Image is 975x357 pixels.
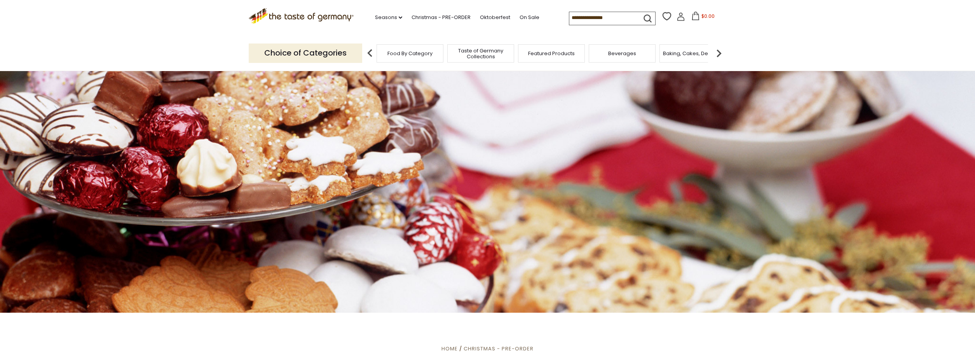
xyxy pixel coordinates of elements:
span: $0.00 [701,13,715,19]
a: Home [441,345,458,352]
a: Taste of Germany Collections [450,48,512,59]
a: Seasons [375,13,402,22]
button: $0.00 [687,12,720,23]
a: Christmas - PRE-ORDER [412,13,471,22]
a: Featured Products [528,51,575,56]
a: On Sale [520,13,539,22]
a: Baking, Cakes, Desserts [663,51,723,56]
a: Christmas - PRE-ORDER [464,345,534,352]
a: Oktoberfest [480,13,510,22]
img: previous arrow [362,45,378,61]
img: next arrow [711,45,727,61]
p: Choice of Categories [249,44,362,63]
a: Beverages [608,51,636,56]
a: Food By Category [387,51,433,56]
